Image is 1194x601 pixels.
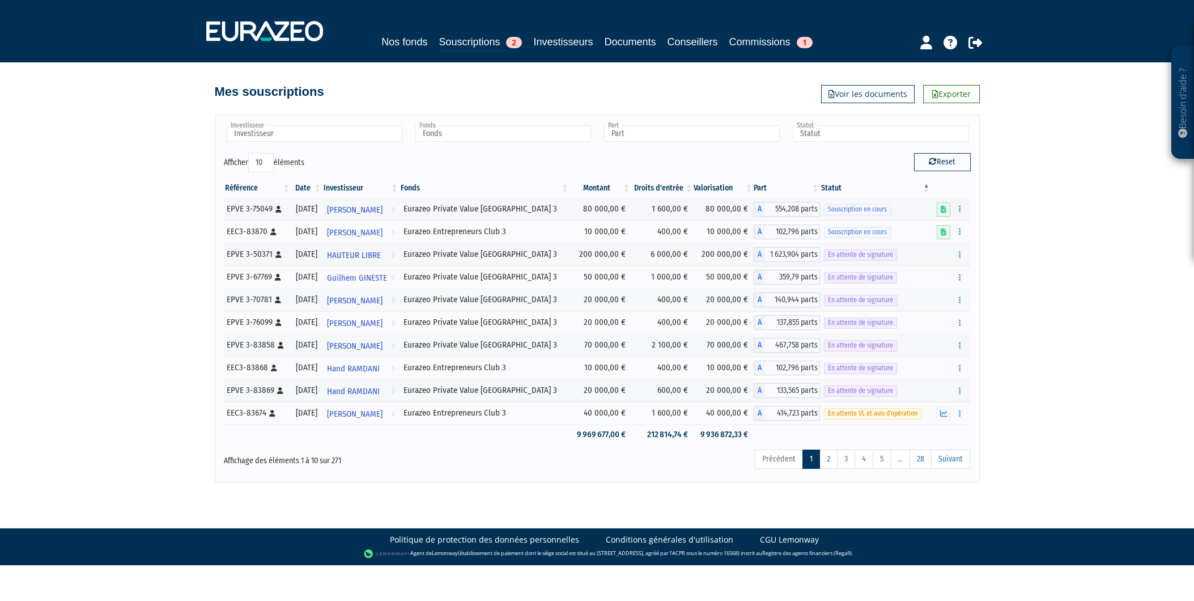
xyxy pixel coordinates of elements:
i: Voir l'investisseur [391,200,395,221]
td: 400,00 € [631,289,694,311]
div: A - Eurazeo Private Value Europe 3 [754,202,820,217]
td: 80 000,00 € [694,198,754,221]
th: Fonds: activer pour trier la colonne par ordre croissant [400,179,570,198]
td: 200 000,00 € [570,243,631,266]
td: 200 000,00 € [694,243,754,266]
span: [PERSON_NAME] [327,404,383,425]
th: Date: activer pour trier la colonne par ordre croissant [291,179,322,198]
a: [PERSON_NAME] [322,289,400,311]
span: 1 623,904 parts [765,247,820,262]
td: 20 000,00 € [694,379,754,402]
td: 10 000,00 € [694,357,754,379]
a: Conditions générales d'utilisation [606,534,733,545]
a: 1 [802,450,820,469]
label: Afficher éléments [224,153,304,172]
p: Besoin d'aide ? [1176,52,1189,154]
td: 400,00 € [631,357,694,379]
a: 2 [819,450,838,469]
td: 6 000,00 € [631,243,694,266]
div: [DATE] [295,271,318,283]
a: Hand RAMDANI [322,357,400,379]
div: [DATE] [295,203,318,215]
div: A - Eurazeo Entrepreneurs Club 3 [754,406,820,421]
span: En attente de signature [824,295,897,306]
td: 20 000,00 € [694,311,754,334]
a: Politique de protection des données personnelles [390,534,579,545]
h4: Mes souscriptions [215,85,324,99]
span: 133,565 parts [765,383,820,398]
a: 4 [855,450,873,469]
div: A - Eurazeo Entrepreneurs Club 3 [754,361,820,375]
div: Affichage des éléments 1 à 10 sur 271 [224,448,525,467]
a: [PERSON_NAME] [322,402,400,425]
a: 5 [873,450,891,469]
span: 137,855 parts [765,315,820,330]
span: En attente de signature [824,386,897,396]
div: Eurazeo Private Value [GEOGRAPHIC_DATA] 3 [403,294,566,306]
span: A [754,406,765,421]
div: EPVE 3-83858 [227,339,287,351]
a: Investisseurs [533,34,593,50]
div: [DATE] [295,226,318,238]
span: A [754,338,765,353]
a: Lemonway [432,549,458,557]
a: Documents [605,34,656,50]
a: 28 [910,450,932,469]
a: Conseillers [668,34,718,50]
span: Souscription en cours [824,204,891,215]
th: Droits d'entrée: activer pour trier la colonne par ordre croissant [631,179,694,198]
div: A - Eurazeo Private Value Europe 3 [754,383,820,398]
a: Hand RAMDANI [322,379,400,402]
i: Voir l'investisseur [391,381,395,402]
div: [DATE] [295,362,318,374]
td: 20 000,00 € [570,289,631,311]
span: A [754,383,765,398]
span: 554,208 parts [765,202,820,217]
span: [PERSON_NAME] [327,200,383,221]
div: EEC3-83868 [227,362,287,374]
i: [Français] Personne physique [277,387,283,394]
td: 50 000,00 € [570,266,631,289]
i: [Français] Personne physique [269,410,275,417]
span: 467,758 parts [765,338,820,353]
div: A - Eurazeo Private Value Europe 3 [754,270,820,285]
div: Eurazeo Entrepreneurs Club 3 [403,362,566,374]
td: 40 000,00 € [694,402,754,425]
i: [Français] Personne physique [278,342,284,349]
td: 2 100,00 € [631,334,694,357]
td: 10 000,00 € [570,357,631,379]
span: [PERSON_NAME] [327,336,383,357]
a: Commissions1 [729,34,813,50]
div: - Agent de (établissement de paiement dont le siège social est situé au [STREET_ADDRESS], agréé p... [11,548,1183,560]
span: En attente de signature [824,318,897,328]
span: [PERSON_NAME] [327,313,383,334]
span: [PERSON_NAME] [327,290,383,311]
td: 400,00 € [631,311,694,334]
span: A [754,361,765,375]
a: [PERSON_NAME] [322,311,400,334]
div: A - Eurazeo Private Value Europe 3 [754,338,820,353]
td: 212 814,74 € [631,425,694,445]
i: [Français] Personne physique [271,365,277,371]
div: [DATE] [295,248,318,260]
span: 414,723 parts [765,406,820,421]
div: A - Eurazeo Entrepreneurs Club 3 [754,225,820,239]
span: Hand RAMDANI [327,358,380,379]
div: A - Eurazeo Private Value Europe 3 [754,293,820,307]
span: En attente de signature [824,249,897,260]
td: 70 000,00 € [570,334,631,357]
i: [Français] Personne physique [275,274,281,281]
div: EPVE 3-67769 [227,271,287,283]
div: Eurazeo Private Value [GEOGRAPHIC_DATA] 3 [403,271,566,283]
div: Eurazeo Entrepreneurs Club 3 [403,226,566,238]
span: [PERSON_NAME] [327,222,383,243]
span: Guilhem GINESTE [327,268,387,289]
i: Voir l'investisseur [391,268,395,289]
span: Souscription en cours [824,227,891,238]
div: EPVE 3-75049 [227,203,287,215]
th: Part: activer pour trier la colonne par ordre croissant [754,179,820,198]
span: 102,796 parts [765,225,820,239]
span: 2 [506,37,522,48]
i: [Français] Personne physique [275,251,282,258]
span: En attente de signature [824,340,897,351]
